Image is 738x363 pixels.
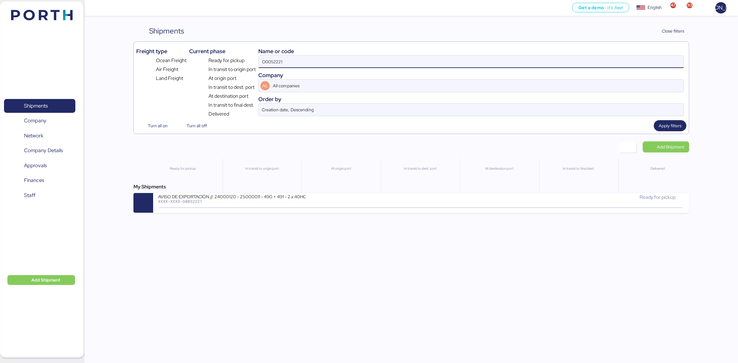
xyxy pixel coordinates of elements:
[156,66,178,73] span: Air Freight
[258,95,684,103] div: Order by
[208,84,255,91] span: In transit to dest. port
[4,188,75,202] a: Staff
[4,173,75,187] a: Finances
[149,26,184,37] div: Shipments
[146,166,220,171] div: Ready for pickup
[156,57,187,64] span: Ocean Freight
[24,116,46,125] span: Company
[4,144,75,158] a: Company Details
[542,166,615,171] div: In transit to final dest.
[384,166,457,171] div: In transit to dest. port
[24,101,48,110] span: Shipments
[158,194,306,199] div: AVISO DE EXPORTACIÓN // 24000120 - 25000011 - 490 + 491 - 2 x 40HC
[24,146,63,155] span: Company Details
[208,57,244,64] span: Ready for pickup
[187,122,207,129] span: Turn all off
[208,110,229,118] span: Delivered
[659,122,681,129] span: Apply filters
[24,176,44,185] span: Finances
[258,71,684,79] div: Company
[133,183,689,191] div: My Shipments
[175,120,212,131] button: Turn all off
[208,101,254,109] span: In transit to final dest.
[208,93,248,100] span: At destination port
[208,75,236,82] span: At origin port
[156,75,183,82] span: Land Freight
[148,122,168,129] span: Turn all on
[654,120,686,131] button: Apply filters
[649,26,689,37] button: Close filters
[463,166,536,171] div: At destination port
[272,80,666,92] input: AL
[648,4,662,11] div: English
[258,47,684,55] div: Name or code
[4,99,75,113] a: Shipments
[4,129,75,143] a: Network
[136,120,173,131] button: Turn all on
[208,66,256,73] span: In transit to origin port
[189,47,256,55] div: Current phase
[7,275,75,285] button: Add Shipment
[24,131,43,140] span: Network
[621,166,695,171] div: Delivered
[88,3,99,13] button: Menu
[31,276,60,284] span: Add Shipment
[158,199,306,203] div: XXXX-XXXX-O0052221
[225,166,299,171] div: In transit to origin port
[262,82,268,89] span: AL
[662,27,684,35] span: Close filters
[304,166,378,171] div: At origin port
[4,114,75,128] a: Company
[4,158,75,172] a: Approvals
[24,161,47,170] span: Approvals
[640,194,676,200] span: Ready for pickup
[643,141,689,152] a: Add Shipment
[657,143,684,151] span: Add Shipment
[136,47,186,55] div: Freight type
[24,191,35,200] span: Staff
